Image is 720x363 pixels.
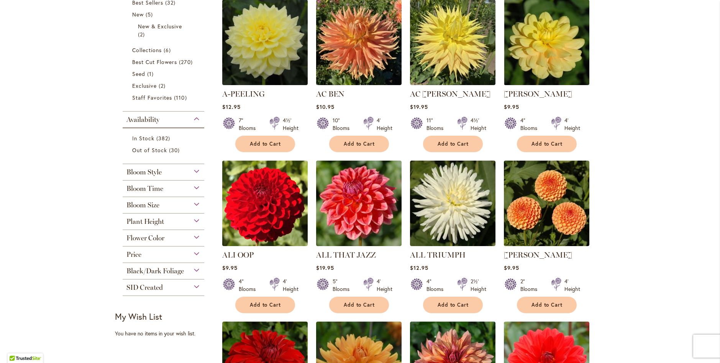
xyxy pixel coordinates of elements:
a: AC BEN [316,89,344,99]
span: Out of Stock [132,146,167,154]
div: 5" Blooms [333,278,354,293]
span: $10.95 [316,103,335,110]
span: 270 [179,58,194,66]
span: New & Exclusive [138,23,182,30]
span: $9.95 [504,103,519,110]
div: 7" Blooms [239,117,260,132]
a: AHOY MATEY [504,79,589,87]
div: 2½' Height [471,278,486,293]
div: 4' Height [564,278,580,293]
a: ALL THAT JAZZ [316,240,402,248]
a: Exclusive [132,82,197,90]
span: $19.95 [410,103,428,110]
a: ALI OOP [222,250,254,260]
span: Bloom Style [126,168,162,176]
span: 6 [164,46,173,54]
img: ALL THAT JAZZ [316,161,402,246]
span: Price [126,250,141,259]
span: SID Created [126,283,163,292]
span: $9.95 [504,264,519,271]
div: 4' Height [283,278,298,293]
span: 5 [146,10,155,18]
div: 4½' Height [283,117,298,132]
span: Flower Color [126,234,164,242]
div: 4" Blooms [426,278,448,293]
div: 4' Height [377,117,392,132]
button: Add to Cart [517,136,577,152]
img: AMBER QUEEN [504,161,589,246]
a: Out of Stock 30 [132,146,197,154]
button: Add to Cart [423,136,483,152]
span: Collections [132,46,162,54]
span: Add to Cart [250,141,281,147]
div: 4" Blooms [239,278,260,293]
a: A-PEELING [222,89,265,99]
a: New &amp; Exclusive [138,22,191,38]
span: Add to Cart [531,302,563,308]
div: 4½' Height [471,117,486,132]
span: Add to Cart [438,141,469,147]
span: Availability [126,115,159,124]
span: $12.95 [410,264,428,271]
span: Add to Cart [344,302,375,308]
a: ALI OOP [222,240,308,248]
button: Add to Cart [329,136,389,152]
a: AC [PERSON_NAME] [410,89,490,99]
button: Add to Cart [235,136,295,152]
span: 30 [169,146,182,154]
button: Add to Cart [235,297,295,313]
a: AMBER QUEEN [504,240,589,248]
div: 4' Height [564,117,580,132]
span: Best Cut Flowers [132,58,177,66]
span: Exclusive [132,82,157,89]
div: 11" Blooms [426,117,448,132]
a: In Stock 382 [132,134,197,142]
a: New [132,10,197,18]
a: [PERSON_NAME] [504,250,572,260]
span: Bloom Size [126,201,159,209]
div: 4' Height [377,278,392,293]
a: ALL TRIUMPH [410,250,466,260]
a: AC Jeri [410,79,495,87]
span: In Stock [132,135,154,142]
a: Staff Favorites [132,94,197,102]
a: Best Cut Flowers [132,58,197,66]
span: Plant Height [126,217,164,226]
a: ALL THAT JAZZ [316,250,376,260]
span: Black/Dark Foliage [126,267,184,275]
span: Bloom Time [126,184,163,193]
span: 1 [147,70,156,78]
span: $9.95 [222,264,238,271]
button: Add to Cart [517,297,577,313]
a: [PERSON_NAME] [504,89,572,99]
a: A-Peeling [222,79,308,87]
a: AC BEN [316,79,402,87]
span: 382 [156,134,172,142]
img: ALL TRIUMPH [410,161,495,246]
div: 10" Blooms [333,117,354,132]
span: 110 [174,94,189,102]
span: 2 [138,30,147,38]
img: ALI OOP [222,161,308,246]
a: Seed [132,70,197,78]
iframe: Launch Accessibility Center [6,336,27,357]
div: You have no items in your wish list. [115,330,217,337]
span: Add to Cart [531,141,563,147]
a: ALL TRIUMPH [410,240,495,248]
button: Add to Cart [329,297,389,313]
span: $19.95 [316,264,334,271]
span: $12.95 [222,103,241,110]
span: 2 [159,82,167,90]
span: Add to Cart [438,302,469,308]
a: Collections [132,46,197,54]
span: Add to Cart [344,141,375,147]
span: Seed [132,70,145,77]
div: 4" Blooms [520,117,542,132]
button: Add to Cart [423,297,483,313]
strong: My Wish List [115,311,162,322]
span: Staff Favorites [132,94,172,101]
span: New [132,11,144,18]
span: Add to Cart [250,302,281,308]
div: 2" Blooms [520,278,542,293]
